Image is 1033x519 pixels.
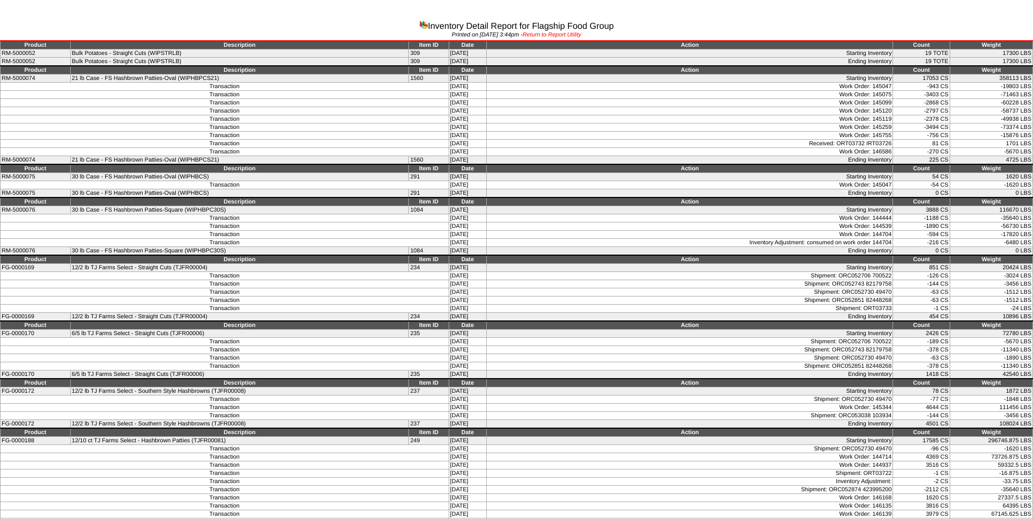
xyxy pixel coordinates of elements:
[893,296,950,305] td: -63 CS
[950,231,1032,239] td: -17820 LBS
[893,412,950,420] td: -144 CS
[449,370,487,379] td: [DATE]
[893,338,950,346] td: -189 CS
[950,445,1032,453] td: -1620 LBS
[1,346,449,354] td: Transaction
[449,420,487,429] td: [DATE]
[409,41,449,50] td: Item ID
[487,428,893,437] td: Action
[1,132,449,140] td: Transaction
[409,321,449,330] td: Item ID
[893,206,950,214] td: 3888 CS
[950,387,1032,396] td: 1872 LBS
[70,247,409,256] td: 30 lb Case - FS Hashbrown Patties-Square (WIPHBPC30S)
[893,330,950,338] td: 2426 CS
[409,50,449,58] td: 309
[487,288,893,296] td: Shipment: ORC052730 49470
[487,255,893,264] td: Action
[487,206,893,214] td: Starting Inventory
[950,91,1032,99] td: -71463 LBS
[449,148,487,156] td: [DATE]
[487,223,893,231] td: Work Order: 144539
[487,132,893,140] td: Work Order: 145755
[449,313,487,322] td: [DATE]
[950,396,1032,404] td: -1848 LBS
[1,75,71,83] td: RM-5000074
[1,189,71,198] td: RM-5000075
[487,412,893,420] td: Shipment: ORC053038 103934
[523,32,582,38] a: Return to Report Utility
[893,50,950,58] td: 19 TOTE
[70,428,409,437] td: Description
[449,445,487,453] td: [DATE]
[950,354,1032,362] td: -1890 LBS
[487,173,893,181] td: Starting Inventory
[449,123,487,132] td: [DATE]
[70,75,409,83] td: 21 lb Case - FS Hashbrown Patties-Oval (WIPHBPCS21)
[1,338,449,346] td: Transaction
[1,288,449,296] td: Transaction
[449,354,487,362] td: [DATE]
[409,189,449,198] td: 291
[893,181,950,189] td: -54 CS
[893,247,950,256] td: 0 CS
[487,91,893,99] td: Work Order: 145075
[449,181,487,189] td: [DATE]
[950,437,1032,445] td: 296746.875 LBS
[1,404,449,412] td: Transaction
[449,338,487,346] td: [DATE]
[487,362,893,370] td: Shipment: ORC052851 82448268
[409,206,449,214] td: 1084
[1,428,71,437] td: Product
[893,420,950,429] td: 4501 CS
[409,173,449,181] td: 291
[449,115,487,123] td: [DATE]
[487,420,893,429] td: Ending Inventory
[950,83,1032,91] td: -19803 LBS
[893,223,950,231] td: -1890 CS
[1,247,71,256] td: RM-5000076
[449,223,487,231] td: [DATE]
[487,272,893,280] td: Shipment: ORC052706 700522
[950,420,1032,429] td: 108024 LBS
[1,305,449,313] td: Transaction
[950,288,1032,296] td: -1512 LBS
[449,156,487,165] td: [DATE]
[487,148,893,156] td: Work Order: 146586
[449,404,487,412] td: [DATE]
[409,387,449,396] td: 237
[1,412,449,420] td: Transaction
[70,313,409,322] td: 12/2 lb TJ Farms Select - Straight Cuts (TJFR00004)
[950,313,1032,322] td: 10896 LBS
[1,321,71,330] td: Product
[409,428,449,437] td: Item ID
[409,164,449,173] td: Item ID
[449,41,487,50] td: Date
[950,189,1032,198] td: 0 LBS
[950,148,1032,156] td: -5670 LBS
[950,181,1032,189] td: -1620 LBS
[419,20,428,29] img: graph.gif
[950,404,1032,412] td: 111456 LBS
[893,387,950,396] td: 78 CS
[950,330,1032,338] td: 72780 LBS
[1,280,449,288] td: Transaction
[1,272,449,280] td: Transaction
[487,140,893,148] td: Received: ORT03732 IRT03726
[449,330,487,338] td: [DATE]
[70,206,409,214] td: 30 lb Case - FS Hashbrown Patties-Square (WIPHBPC30S)
[950,197,1032,206] td: Weight
[893,288,950,296] td: -63 CS
[1,396,449,404] td: Transaction
[950,223,1032,231] td: -56730 LBS
[409,370,449,379] td: 235
[487,115,893,123] td: Work Order: 145119
[1,164,71,173] td: Product
[893,362,950,370] td: -378 CS
[70,420,409,429] td: 12/2 lb TJ Farms Select - Southern Style Hashbrowns (TJFR00008)
[487,66,893,75] td: Action
[893,83,950,91] td: -943 CS
[893,321,950,330] td: Count
[70,164,409,173] td: Description
[950,75,1032,83] td: 358113 LBS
